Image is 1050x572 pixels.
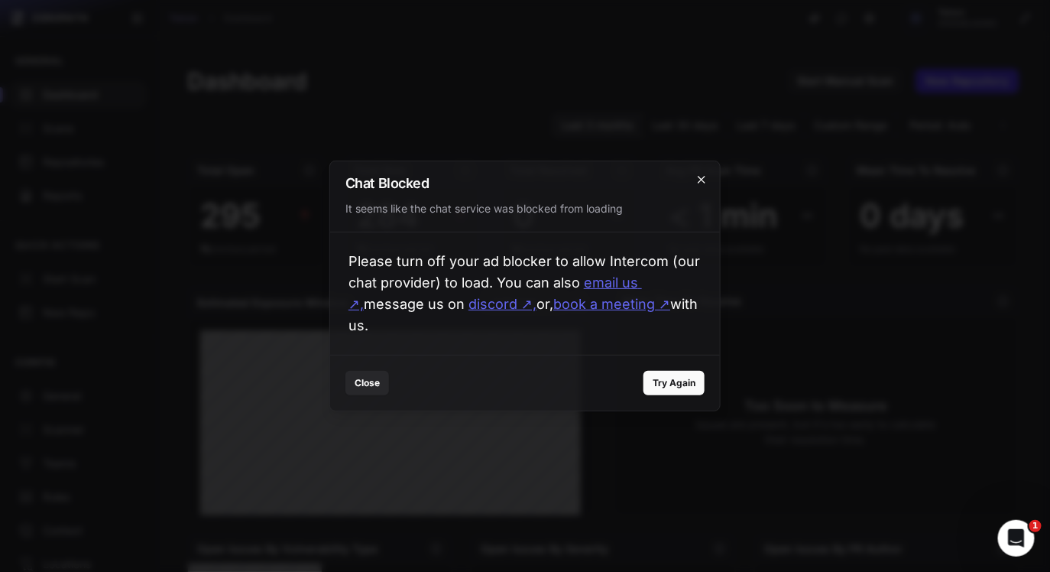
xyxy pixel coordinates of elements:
h2: Chat Blocked [345,177,705,190]
svg: cross 2, [695,174,708,186]
a: book a meeting ↗ [553,296,670,312]
button: Close [345,371,389,395]
a: discord ↗, [468,296,536,312]
button: Try Again [643,371,705,395]
iframe: Intercom live chat [998,520,1035,557]
p: Please turn off your ad blocker to allow Intercom (our chat provider) to load. You can also messa... [330,232,720,355]
span: 1 [1029,520,1042,532]
div: It seems like the chat service was blocked from loading [345,201,705,216]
